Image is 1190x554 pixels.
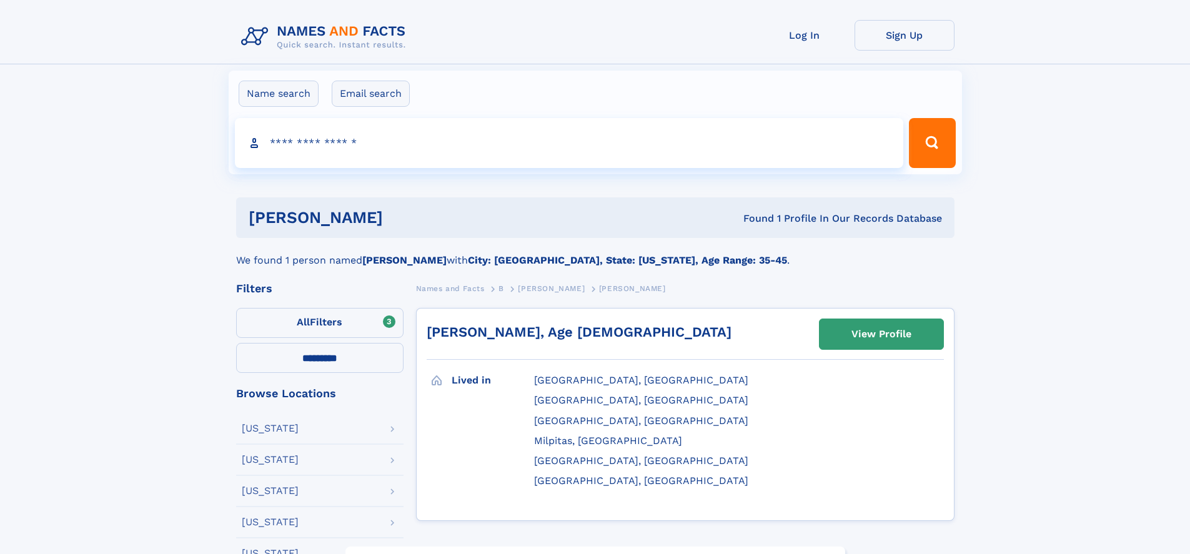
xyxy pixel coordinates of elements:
[534,455,748,467] span: [GEOGRAPHIC_DATA], [GEOGRAPHIC_DATA]
[239,81,319,107] label: Name search
[563,212,942,225] div: Found 1 Profile In Our Records Database
[518,280,585,296] a: [PERSON_NAME]
[534,415,748,427] span: [GEOGRAPHIC_DATA], [GEOGRAPHIC_DATA]
[534,394,748,406] span: [GEOGRAPHIC_DATA], [GEOGRAPHIC_DATA]
[534,475,748,487] span: [GEOGRAPHIC_DATA], [GEOGRAPHIC_DATA]
[236,388,404,399] div: Browse Locations
[427,324,731,340] a: [PERSON_NAME], Age [DEMOGRAPHIC_DATA]
[332,81,410,107] label: Email search
[236,308,404,338] label: Filters
[452,370,534,391] h3: Lived in
[236,20,416,54] img: Logo Names and Facts
[909,118,955,168] button: Search Button
[416,280,485,296] a: Names and Facts
[498,284,504,293] span: B
[855,20,954,51] a: Sign Up
[242,517,299,527] div: [US_STATE]
[599,284,666,293] span: [PERSON_NAME]
[468,254,787,266] b: City: [GEOGRAPHIC_DATA], State: [US_STATE], Age Range: 35-45
[534,435,682,447] span: Milpitas, [GEOGRAPHIC_DATA]
[236,283,404,294] div: Filters
[755,20,855,51] a: Log In
[235,118,904,168] input: search input
[242,486,299,496] div: [US_STATE]
[820,319,943,349] a: View Profile
[362,254,447,266] b: [PERSON_NAME]
[249,210,563,225] h1: [PERSON_NAME]
[851,320,911,349] div: View Profile
[242,455,299,465] div: [US_STATE]
[498,280,504,296] a: B
[518,284,585,293] span: [PERSON_NAME]
[534,374,748,386] span: [GEOGRAPHIC_DATA], [GEOGRAPHIC_DATA]
[297,316,310,328] span: All
[236,238,954,268] div: We found 1 person named with .
[242,423,299,433] div: [US_STATE]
